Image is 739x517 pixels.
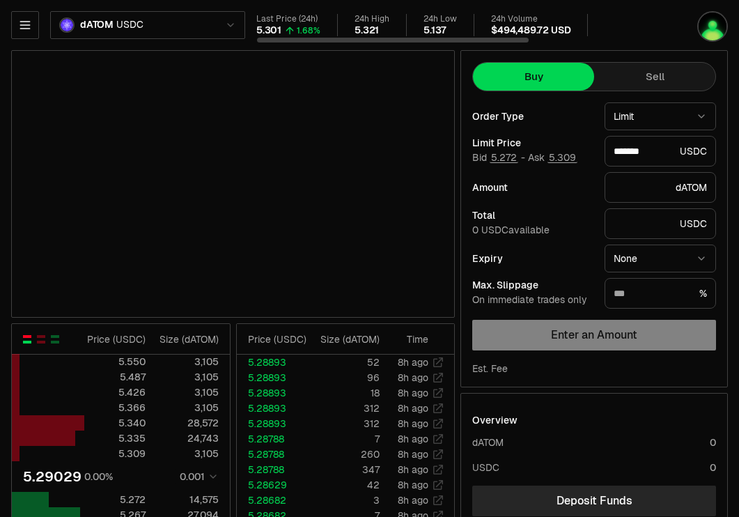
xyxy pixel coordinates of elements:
[176,468,219,485] button: 0.001
[256,24,281,37] div: 5.301
[308,355,380,370] td: 52
[605,208,716,239] div: USDC
[80,19,114,31] span: dATOM
[237,447,309,462] td: 5.28788
[710,435,716,449] div: 0
[472,183,593,192] div: Amount
[491,24,570,37] div: $494,489.72 USD
[237,477,309,493] td: 5.28629
[308,416,380,431] td: 312
[49,334,61,345] button: Show Buy Orders Only
[237,401,309,416] td: 5.28893
[605,245,716,272] button: None
[237,385,309,401] td: 5.28893
[308,477,380,493] td: 42
[297,25,320,36] div: 1.68%
[710,461,716,474] div: 0
[308,370,380,385] td: 96
[547,152,577,163] button: 5.309
[605,102,716,130] button: Limit
[85,370,146,384] div: 5.487
[391,332,428,346] div: Time
[355,14,389,24] div: 24h High
[85,493,146,507] div: 5.272
[472,210,593,220] div: Total
[398,371,428,384] time: 8h ago
[237,416,309,431] td: 5.28893
[319,332,380,346] div: Size ( dATOM )
[472,111,593,121] div: Order Type
[237,431,309,447] td: 5.28788
[473,63,594,91] button: Buy
[605,278,716,309] div: %
[594,63,715,91] button: Sell
[85,416,146,430] div: 5.340
[248,332,308,346] div: Price ( USDC )
[157,332,218,346] div: Size ( dATOM )
[605,136,716,167] div: USDC
[61,19,73,31] img: dATOM Logo
[85,332,146,346] div: Price ( USDC )
[85,401,146,415] div: 5.366
[237,462,309,477] td: 5.28788
[398,479,428,491] time: 8h ago
[84,470,113,484] div: 0.00%
[528,152,577,164] span: Ask
[423,24,446,37] div: 5.137
[157,416,218,430] div: 28,572
[490,152,518,163] button: 5.272
[85,355,146,369] div: 5.550
[398,387,428,399] time: 8h ago
[472,461,499,474] div: USDC
[237,493,309,508] td: 5.28682
[85,385,146,399] div: 5.426
[157,370,218,384] div: 3,105
[355,24,379,37] div: 5.321
[398,356,428,369] time: 8h ago
[85,431,146,445] div: 5.335
[472,280,593,290] div: Max. Slippage
[472,486,716,516] a: Deposit Funds
[157,431,218,445] div: 24,743
[12,51,454,317] iframe: Financial Chart
[472,254,593,263] div: Expiry
[237,355,309,370] td: 5.28893
[157,447,218,461] div: 3,105
[157,401,218,415] div: 3,105
[398,433,428,445] time: 8h ago
[472,152,525,164] span: Bid -
[157,385,218,399] div: 3,105
[398,448,428,461] time: 8h ago
[398,402,428,415] time: 8h ago
[157,355,218,369] div: 3,105
[605,172,716,203] div: dATOM
[22,334,33,345] button: Show Buy and Sell Orders
[699,13,726,40] img: Luna Staking
[472,224,550,236] span: 0 USDC available
[398,417,428,430] time: 8h ago
[308,385,380,401] td: 18
[237,370,309,385] td: 5.28893
[472,138,593,148] div: Limit Price
[23,467,81,486] div: 5.29029
[85,447,146,461] div: 5.309
[308,431,380,447] td: 7
[491,14,570,24] div: 24h Volume
[398,494,428,507] time: 8h ago
[472,362,508,376] div: Est. Fee
[308,462,380,477] td: 347
[472,294,593,307] div: On immediate trades only
[472,413,518,427] div: Overview
[308,447,380,462] td: 260
[308,493,380,508] td: 3
[157,493,218,507] div: 14,575
[423,14,457,24] div: 24h Low
[116,19,143,31] span: USDC
[398,463,428,476] time: 8h ago
[472,435,504,449] div: dATOM
[256,14,320,24] div: Last Price (24h)
[36,334,47,345] button: Show Sell Orders Only
[308,401,380,416] td: 312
